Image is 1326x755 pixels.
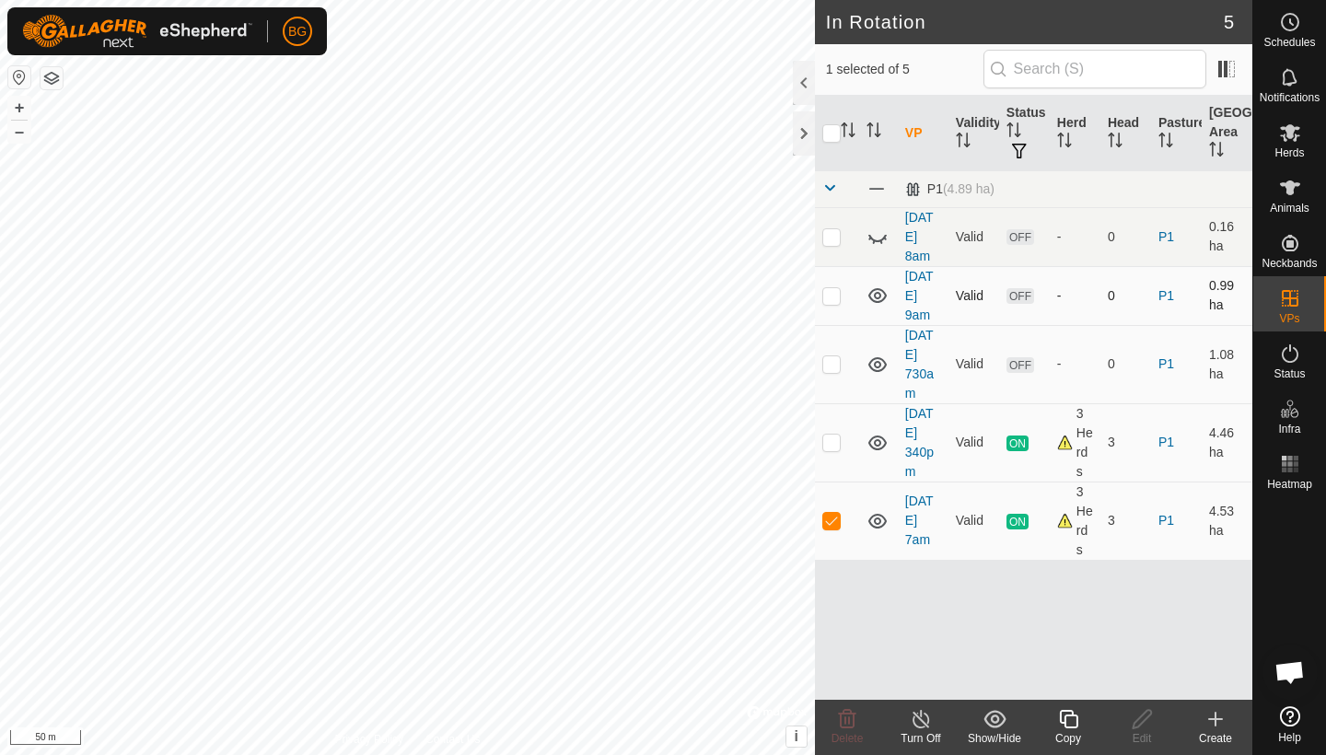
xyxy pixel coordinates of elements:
td: Valid [948,207,999,266]
span: Schedules [1263,37,1315,48]
a: [DATE] 7am [905,494,934,547]
a: P1 [1158,229,1174,244]
td: 3 [1100,403,1151,482]
span: 5 [1224,8,1234,36]
div: Open chat [1262,645,1318,700]
a: P1 [1158,435,1174,449]
span: OFF [1006,357,1034,373]
th: Status [999,96,1050,171]
div: Copy [1031,730,1105,747]
span: Animals [1270,203,1309,214]
button: i [786,726,807,747]
div: Show/Hide [958,730,1031,747]
th: Pasture [1151,96,1202,171]
span: 1 selected of 5 [826,60,983,79]
span: (4.89 ha) [943,181,994,196]
td: Valid [948,266,999,325]
th: Validity [948,96,999,171]
img: Gallagher Logo [22,15,252,48]
div: - [1057,286,1093,306]
a: Contact Us [425,731,480,748]
div: - [1057,227,1093,247]
p-sorticon: Activate to sort [841,125,855,140]
button: Reset Map [8,66,30,88]
td: Valid [948,482,999,560]
td: 1.08 ha [1202,325,1252,403]
button: + [8,97,30,119]
span: OFF [1006,229,1034,245]
span: Heatmap [1267,479,1312,490]
input: Search (S) [983,50,1206,88]
p-sorticon: Activate to sort [956,135,971,150]
a: [DATE] 8am [905,210,934,263]
td: 4.46 ha [1202,403,1252,482]
button: Map Layers [41,67,63,89]
span: i [795,728,798,744]
div: 3 Herds [1057,482,1093,560]
span: Delete [832,732,864,745]
span: Status [1274,368,1305,379]
a: Privacy Policy [334,731,403,748]
p-sorticon: Activate to sort [867,125,881,140]
td: 0.99 ha [1202,266,1252,325]
a: [DATE] 9am [905,269,934,322]
div: Turn Off [884,730,958,747]
td: 4.53 ha [1202,482,1252,560]
td: 3 [1100,482,1151,560]
th: [GEOGRAPHIC_DATA] Area [1202,96,1252,171]
a: [DATE] 340pm [905,406,934,479]
th: VP [898,96,948,171]
p-sorticon: Activate to sort [1209,145,1224,159]
button: – [8,121,30,143]
td: 0 [1100,207,1151,266]
div: Create [1179,730,1252,747]
span: OFF [1006,288,1034,304]
a: P1 [1158,288,1174,303]
div: Edit [1105,730,1179,747]
th: Head [1100,96,1151,171]
div: P1 [905,181,994,197]
a: P1 [1158,356,1174,371]
p-sorticon: Activate to sort [1006,125,1021,140]
h2: In Rotation [826,11,1224,33]
td: 0 [1100,325,1151,403]
span: Help [1278,732,1301,743]
td: Valid [948,325,999,403]
span: Infra [1278,424,1300,435]
span: ON [1006,436,1029,451]
div: - [1057,354,1093,374]
span: VPs [1279,313,1299,324]
p-sorticon: Activate to sort [1057,135,1072,150]
span: ON [1006,514,1029,529]
span: Notifications [1260,92,1320,103]
a: Help [1253,699,1326,750]
p-sorticon: Activate to sort [1158,135,1173,150]
th: Herd [1050,96,1100,171]
td: Valid [948,403,999,482]
span: Herds [1274,147,1304,158]
p-sorticon: Activate to sort [1108,135,1122,150]
span: Neckbands [1262,258,1317,269]
td: 0 [1100,266,1151,325]
a: [DATE] 730am [905,328,934,401]
div: 3 Herds [1057,404,1093,482]
td: 0.16 ha [1202,207,1252,266]
a: P1 [1158,513,1174,528]
span: BG [288,22,307,41]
